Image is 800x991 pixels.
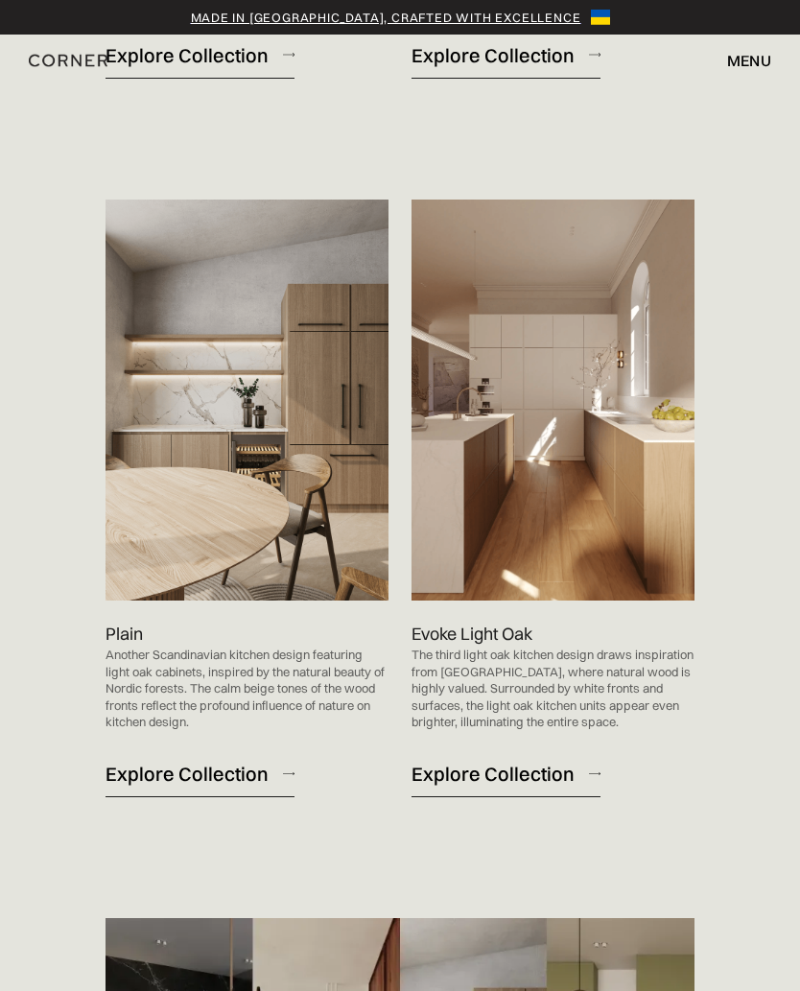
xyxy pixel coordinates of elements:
[191,8,581,27] a: Made in [GEOGRAPHIC_DATA], crafted with excellence
[106,647,388,731] p: Another Scandinavian kitchen design featuring light oak cabinets, inspired by the natural beauty ...
[708,44,771,77] div: menu
[106,750,294,797] a: Explore Collection
[29,48,177,73] a: home
[412,750,600,797] a: Explore Collection
[106,761,269,787] div: Explore Collection
[727,53,771,68] div: menu
[412,621,532,647] p: Evoke Light Oak
[412,761,575,787] div: Explore Collection
[412,647,694,731] p: The third light oak kitchen design draws inspiration from [GEOGRAPHIC_DATA], where natural wood i...
[106,621,143,647] p: Plain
